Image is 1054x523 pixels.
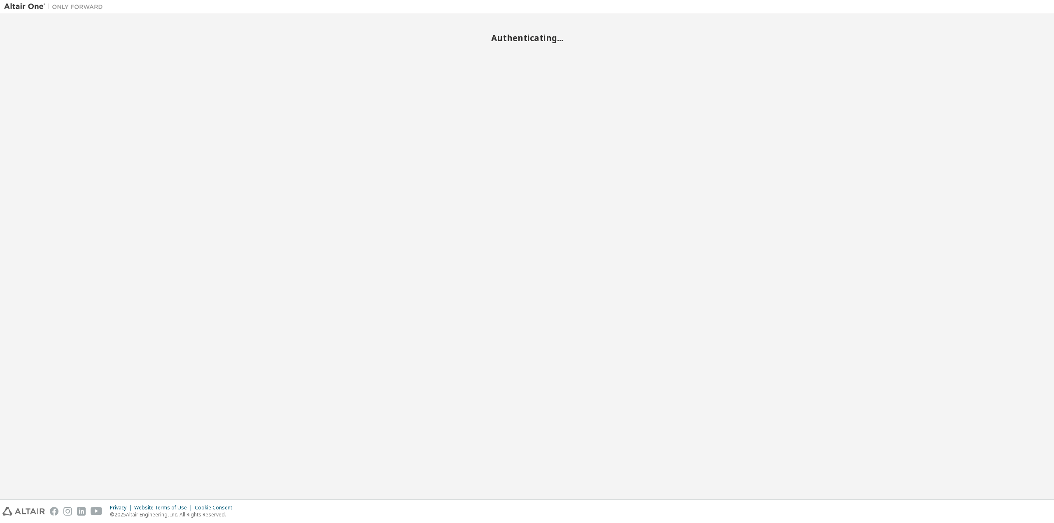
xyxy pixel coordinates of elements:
img: instagram.svg [63,507,72,516]
img: facebook.svg [50,507,58,516]
h2: Authenticating... [4,33,1050,43]
img: youtube.svg [91,507,103,516]
div: Cookie Consent [195,504,237,511]
img: altair_logo.svg [2,507,45,516]
p: © 2025 Altair Engineering, Inc. All Rights Reserved. [110,511,237,518]
img: linkedin.svg [77,507,86,516]
div: Privacy [110,504,134,511]
img: Altair One [4,2,107,11]
div: Website Terms of Use [134,504,195,511]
